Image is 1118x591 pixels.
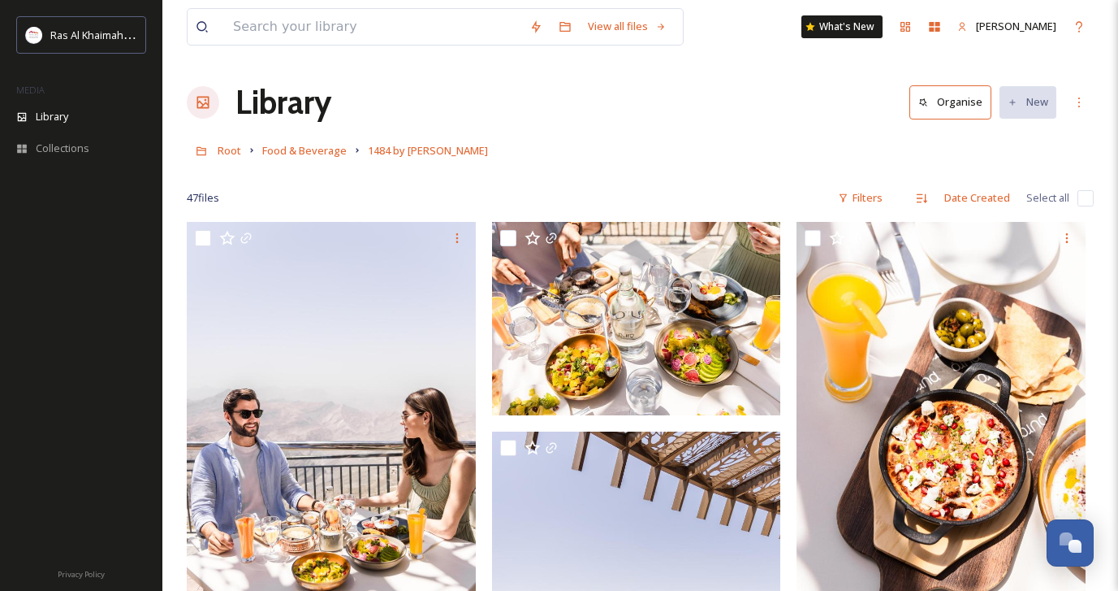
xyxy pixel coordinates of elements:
[50,27,280,42] span: Ras Al Khaimah Tourism Development Authority
[949,11,1064,42] a: [PERSON_NAME]
[999,86,1056,118] button: New
[1047,519,1094,567] button: Open Chat
[1026,190,1069,206] span: Select all
[580,11,675,42] a: View all files
[909,85,991,119] button: Organise
[187,190,219,206] span: 47 file s
[26,27,42,43] img: Logo_RAKTDA_RGB-01.png
[492,222,781,415] img: 1484 By PURO.jpg
[36,109,68,124] span: Library
[909,85,999,119] a: Organise
[218,141,241,160] a: Root
[262,141,347,160] a: Food & Beverage
[368,143,488,158] span: 1484 by [PERSON_NAME]
[58,563,105,583] a: Privacy Policy
[235,78,331,127] a: Library
[262,143,347,158] span: Food & Beverage
[225,9,521,45] input: Search your library
[801,15,883,38] a: What's New
[976,19,1056,33] span: [PERSON_NAME]
[58,569,105,580] span: Privacy Policy
[830,182,891,214] div: Filters
[16,84,45,96] span: MEDIA
[36,141,89,156] span: Collections
[368,141,488,160] a: 1484 by [PERSON_NAME]
[936,182,1018,214] div: Date Created
[218,143,241,158] span: Root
